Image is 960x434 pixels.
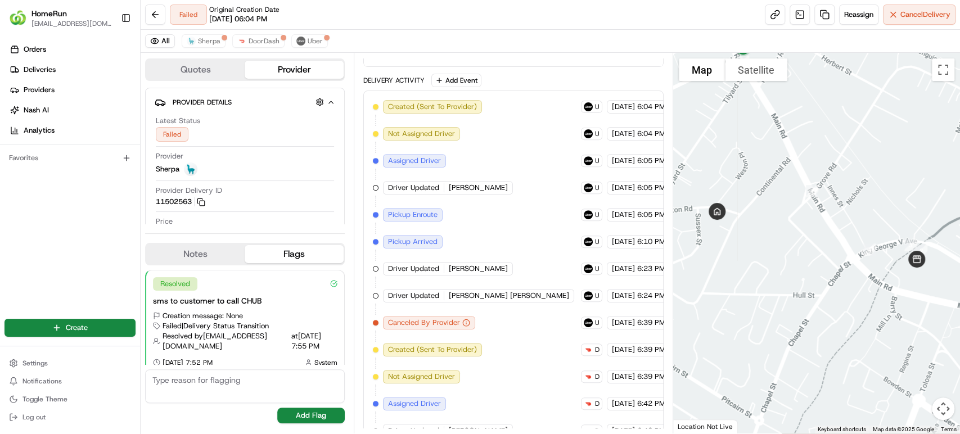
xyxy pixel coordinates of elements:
[232,34,285,48] button: DoorDash
[584,399,593,408] img: doordash_logo_v2.png
[163,331,289,351] span: Resolved by [EMAIL_ADDRESS][DOMAIN_NAME]
[612,156,635,166] span: [DATE]
[637,399,685,409] span: 6:42 PM AEST
[388,237,438,247] span: Pickup Arrived
[4,4,116,31] button: HomeRunHomeRun[EMAIL_ADDRESS][DOMAIN_NAME]
[941,426,957,432] a: Terms
[156,164,179,174] span: Sherpa
[584,318,593,327] img: uber-new-logo.jpeg
[612,318,635,328] span: [DATE]
[584,291,593,300] img: uber-new-logo.jpeg
[801,180,823,202] div: 1
[584,210,593,219] img: uber-new-logo.jpeg
[388,210,438,220] span: Pickup Enroute
[612,102,635,112] span: [DATE]
[249,37,280,46] span: DoorDash
[66,323,88,333] span: Create
[584,372,593,381] img: doordash_logo_v2.png
[388,102,477,112] span: Created (Sent To Provider)
[187,37,196,46] img: sherpa_logo.png
[4,40,140,58] a: Orders
[595,129,600,138] span: Uber
[839,4,878,25] button: Reassign
[431,74,481,87] button: Add Event
[595,372,600,381] span: DoorDash
[612,345,635,355] span: [DATE]
[4,81,140,99] a: Providers
[4,61,140,79] a: Deliveries
[449,291,569,301] span: [PERSON_NAME] [PERSON_NAME]
[883,4,956,25] button: CancelDelivery
[388,399,441,409] span: Assigned Driver
[637,318,685,328] span: 6:39 PM AEST
[24,44,46,55] span: Orders
[31,8,67,19] button: HomeRun
[595,399,600,408] span: DoorDash
[146,245,245,263] button: Notes
[237,37,246,46] img: doordash_logo_v2.png
[612,291,635,301] span: [DATE]
[22,395,67,404] span: Toggle Theme
[153,295,337,306] div: sms to customer to call CHUB
[9,9,27,27] img: HomeRun
[584,264,593,273] img: uber-new-logo.jpeg
[155,93,335,111] button: Provider Details
[388,372,455,382] span: Not Assigned Driver
[637,129,685,139] span: 6:04 PM AEST
[595,318,600,327] span: Uber
[22,359,48,368] span: Settings
[388,156,441,166] span: Assigned Driver
[245,245,343,263] button: Flags
[388,264,439,274] span: Driver Updated
[637,372,685,382] span: 6:39 PM AEST
[145,34,175,48] button: All
[388,291,439,301] span: Driver Updated
[584,129,593,138] img: uber-new-logo.jpeg
[612,399,635,409] span: [DATE]
[595,210,600,219] span: Uber
[612,183,635,193] span: [DATE]
[24,85,55,95] span: Providers
[873,426,934,432] span: Map data ©2025 Google
[156,186,222,196] span: Provider Delivery ID
[156,116,200,126] span: Latest Status
[388,345,477,355] span: Created (Sent To Provider)
[932,397,954,420] button: Map camera controls
[725,58,787,81] button: Show satellite imagery
[673,419,738,433] div: Location Not Live
[584,183,593,192] img: uber-new-logo.jpeg
[388,183,439,193] span: Driver Updated
[22,413,46,422] span: Log out
[308,37,323,46] span: Uber
[24,65,56,75] span: Deliveries
[146,61,245,79] button: Quotes
[637,102,685,112] span: 6:04 PM AEST
[584,345,593,354] img: doordash_logo_v2.png
[900,234,921,256] div: 3
[245,61,343,79] button: Provider
[31,19,112,28] button: [EMAIL_ADDRESS][DOMAIN_NAME]
[595,291,600,300] span: Uber
[595,102,600,111] span: Uber
[612,264,635,274] span: [DATE]
[4,319,136,337] button: Create
[209,14,267,24] span: [DATE] 06:04 PM
[314,358,337,367] span: System
[584,156,593,165] img: uber-new-logo.jpeg
[844,10,873,20] span: Reassign
[911,240,932,261] div: 2
[24,105,49,115] span: Nash AI
[209,5,280,14] span: Original Creation Date
[156,151,183,161] span: Provider
[584,102,593,111] img: uber-new-logo.jpeg
[637,210,685,220] span: 6:05 PM AEST
[595,345,600,354] span: DoorDash
[156,197,205,207] button: 11502563
[388,129,455,139] span: Not Assigned Driver
[612,372,635,382] span: [DATE]
[595,264,600,273] span: Uber
[388,318,460,328] span: Canceled By Provider
[859,239,880,260] div: 4
[277,408,345,423] button: Add Flag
